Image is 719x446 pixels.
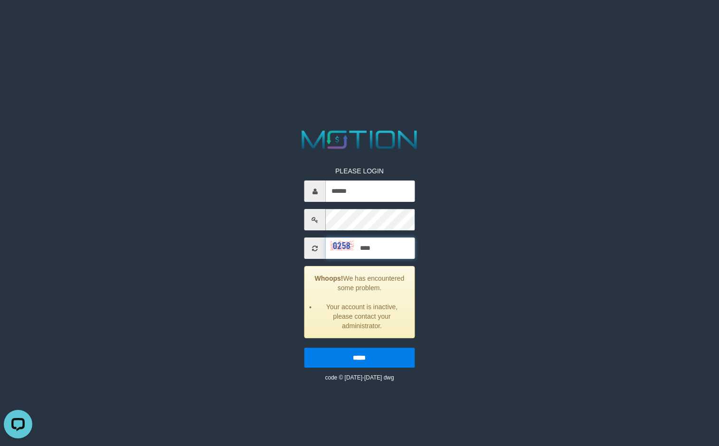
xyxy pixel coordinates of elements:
[315,275,343,282] strong: Whoops!
[331,241,354,250] img: captcha
[297,127,423,152] img: MOTION_logo.png
[304,266,415,338] div: We has encountered some problem.
[325,374,394,381] small: code © [DATE]-[DATE] dwg
[304,166,415,176] p: PLEASE LOGIN
[4,4,32,32] button: Open LiveChat chat widget
[317,302,407,331] li: Your account is inactive, please contact your administrator.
